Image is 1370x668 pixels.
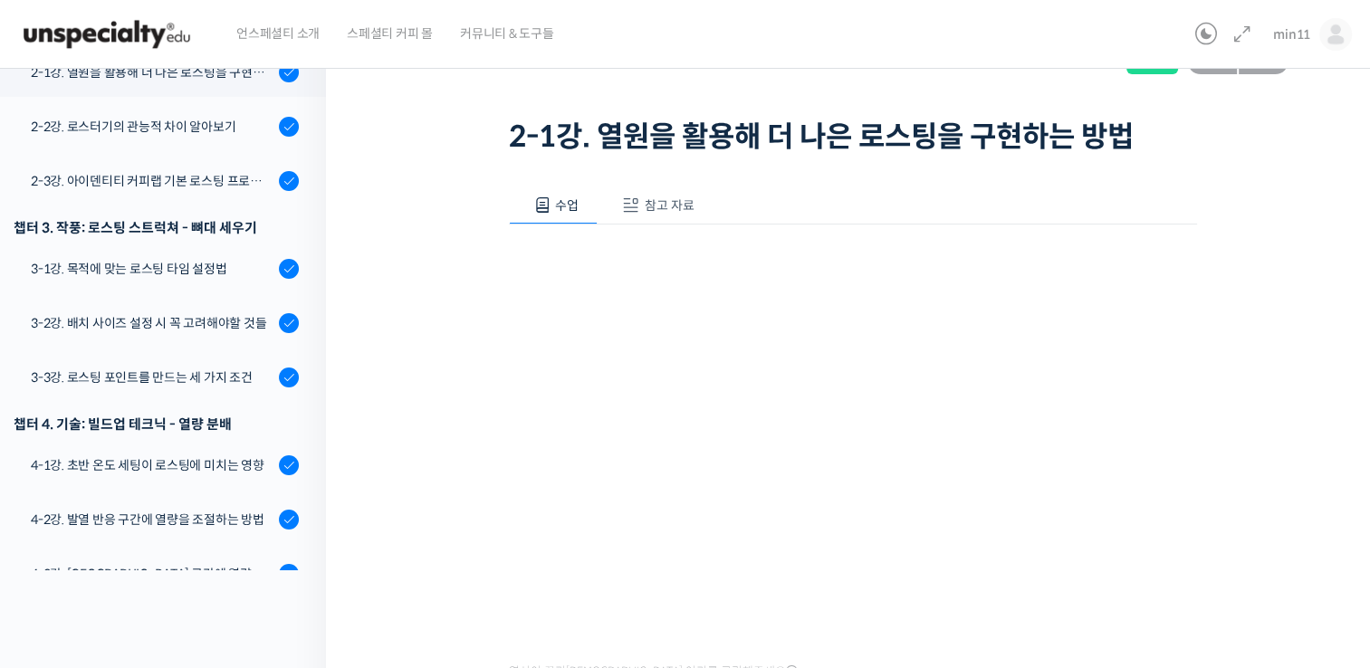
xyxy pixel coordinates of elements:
[280,545,302,559] span: 설정
[31,117,273,137] div: 2-2강. 로스터기의 관능적 차이 알아보기
[31,564,273,584] div: 4-3강. [GEOGRAPHIC_DATA] 구간에 열량을 조절하는 방법
[31,313,273,333] div: 3-2강. 배치 사이즈 설정 시 꼭 고려해야할 것들
[57,545,68,559] span: 홈
[555,197,579,214] span: 수업
[166,546,187,560] span: 대화
[31,171,273,191] div: 2-3강. 아이덴티티 커피랩 기본 로스팅 프로파일 세팅
[31,455,273,475] div: 4-1강. 초반 온도 세팅이 로스팅에 미치는 영향
[31,62,273,82] div: 2-1강. 열원을 활용해 더 나은 로스팅을 구현하는 방법
[1273,26,1310,43] span: min11
[645,197,695,214] span: 참고 자료
[5,518,120,563] a: 홈
[31,259,273,279] div: 3-1강. 목적에 맞는 로스팅 타임 설정법
[31,510,273,530] div: 4-2강. 발열 반응 구간에 열량을 조절하는 방법
[120,518,234,563] a: 대화
[14,215,299,240] div: 챕터 3. 작풍: 로스팅 스트럭쳐 - 뼈대 세우기
[31,367,273,387] div: 3-3강. 로스팅 포인트를 만드는 세 가지 조건
[14,412,299,436] div: 챕터 4. 기술: 빌드업 테크닉 - 열량 분배
[509,119,1197,154] h1: 2-1강. 열원을 활용해 더 나은 로스팅을 구현하는 방법
[234,518,348,563] a: 설정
